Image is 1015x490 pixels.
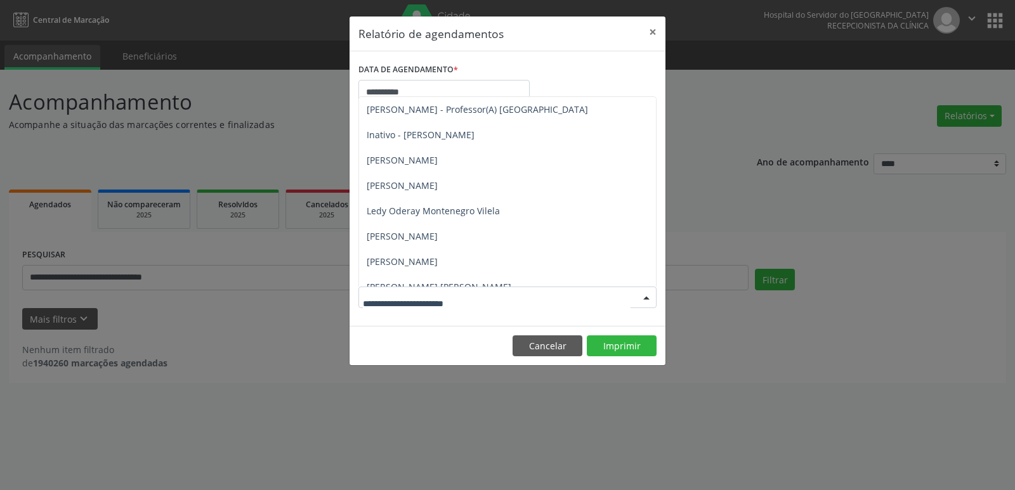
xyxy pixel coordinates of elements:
button: Imprimir [587,335,657,357]
span: [PERSON_NAME] - Professor(A) [GEOGRAPHIC_DATA] [367,103,588,115]
span: [PERSON_NAME] [367,179,438,191]
span: [PERSON_NAME] [367,154,438,166]
span: Inativo - [PERSON_NAME] [367,129,475,141]
span: [PERSON_NAME] [PERSON_NAME] [367,281,511,293]
span: Ledy Oderay Montenegro Vilela [367,205,500,217]
button: Close [640,16,665,48]
button: Cancelar [513,335,582,357]
span: [PERSON_NAME] [367,255,438,268]
span: [PERSON_NAME] [367,230,438,242]
label: DATA DE AGENDAMENTO [358,60,458,80]
h5: Relatório de agendamentos [358,25,504,42]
